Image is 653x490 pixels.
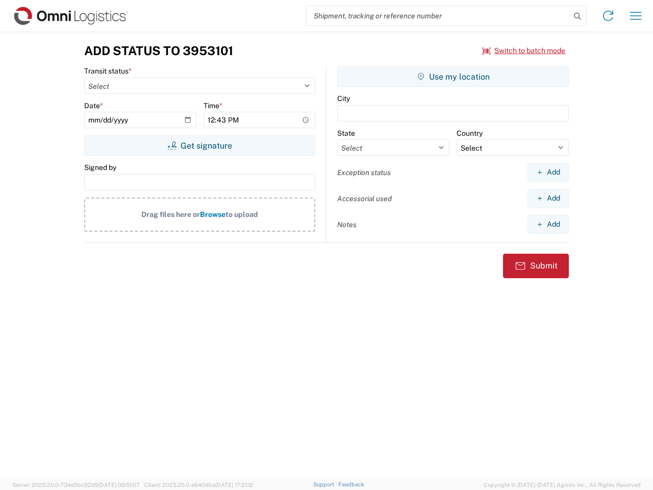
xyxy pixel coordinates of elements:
[482,42,565,59] button: Switch to batch mode
[528,189,569,208] button: Add
[141,210,200,218] span: Drag files here or
[84,66,132,76] label: Transit status
[313,481,339,487] a: Support
[200,210,225,218] span: Browse
[306,6,570,26] input: Shipment, tracking or reference number
[338,481,364,487] a: Feedback
[484,480,641,489] span: Copyright © [DATE]-[DATE] Agistix Inc., All Rights Reserved
[215,482,254,488] span: [DATE] 17:21:12
[503,254,569,278] button: Submit
[337,220,357,229] label: Notes
[12,482,140,488] span: Server: 2025.20.0-734e5bc92d9
[528,163,569,182] button: Add
[457,129,483,138] label: Country
[84,101,103,110] label: Date
[337,66,569,87] button: Use my location
[84,135,315,156] button: Get signature
[84,163,116,172] label: Signed by
[337,168,391,177] label: Exception status
[337,194,392,203] label: Accessorial used
[144,482,254,488] span: Client: 2025.20.0-e640dba
[84,43,233,58] h3: Add Status to 3953101
[98,482,140,488] span: [DATE] 09:51:07
[204,101,222,110] label: Time
[337,129,355,138] label: State
[337,94,350,103] label: City
[225,210,258,218] span: to upload
[528,215,569,234] button: Add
